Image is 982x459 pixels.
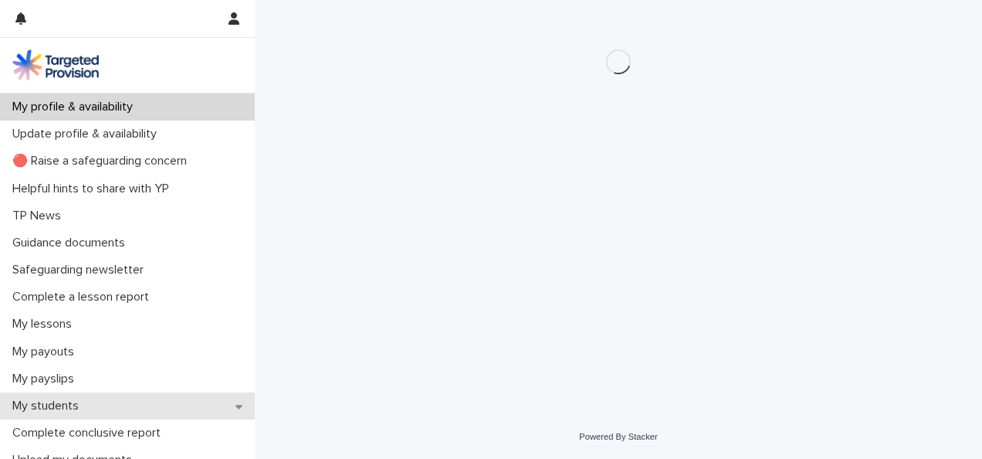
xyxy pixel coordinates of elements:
[6,182,181,196] p: Helpful hints to share with YP
[6,263,156,277] p: Safeguarding newsletter
[12,49,99,80] img: M5nRWzHhSzIhMunXDL62
[6,209,73,223] p: TP News
[6,100,145,114] p: My profile & availability
[6,154,199,168] p: 🔴 Raise a safeguarding concern
[6,372,86,386] p: My payslips
[6,426,173,440] p: Complete conclusive report
[6,345,86,359] p: My payouts
[6,399,91,413] p: My students
[579,432,657,441] a: Powered By Stacker
[6,127,169,141] p: Update profile & availability
[6,290,161,304] p: Complete a lesson report
[6,236,137,250] p: Guidance documents
[6,317,84,331] p: My lessons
